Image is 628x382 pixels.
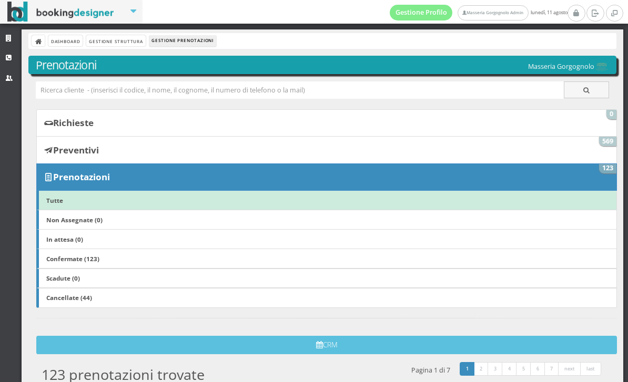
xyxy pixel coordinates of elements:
li: Gestione Prenotazioni [149,35,216,47]
a: Scadute (0) [36,269,617,288]
span: 123 [599,164,617,173]
a: Preventivi 569 [36,136,617,163]
h5: Masseria Gorgognolo [528,63,609,71]
b: Prenotazioni [53,171,110,183]
a: Masseria Gorgognolo Admin [458,5,528,20]
a: 6 [530,362,545,376]
a: last [580,362,601,376]
span: 569 [599,137,617,146]
a: Tutte [36,190,617,210]
b: Tutte [46,196,63,204]
a: 7 [544,362,560,376]
a: 2 [474,362,489,376]
button: CRM [36,336,617,354]
a: Cancellate (44) [36,288,617,308]
b: Non Assegnate (0) [46,215,103,224]
span: 0 [606,110,617,119]
span: lunedì, 11 agosto [390,5,568,20]
b: Preventivi [53,144,99,156]
a: In attesa (0) [36,229,617,249]
b: Scadute (0) [46,274,80,282]
a: Prenotazioni 123 [36,163,617,191]
img: 0603869b585f11eeb13b0a069e529790.png [594,63,609,71]
a: next [558,362,581,376]
a: Gestione Struttura [86,35,145,46]
h5: Pagina 1 di 7 [411,366,450,374]
a: Non Assegnate (0) [36,210,617,230]
a: Richieste 0 [36,109,617,137]
a: Gestione Profilo [390,5,453,20]
a: Dashboard [48,35,83,46]
b: Cancellate (44) [46,293,92,302]
b: Confermate (123) [46,254,99,263]
a: 5 [516,362,531,376]
img: BookingDesigner.com [7,2,114,22]
a: 1 [460,362,475,376]
a: 3 [488,362,503,376]
input: Ricerca cliente - (inserisci il codice, il nome, il cognome, il numero di telefono o la mail) [36,81,564,99]
a: 4 [502,362,517,376]
a: Confermate (123) [36,249,617,269]
b: Richieste [53,117,94,129]
h3: Prenotazioni [36,58,610,72]
b: In attesa (0) [46,235,83,243]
